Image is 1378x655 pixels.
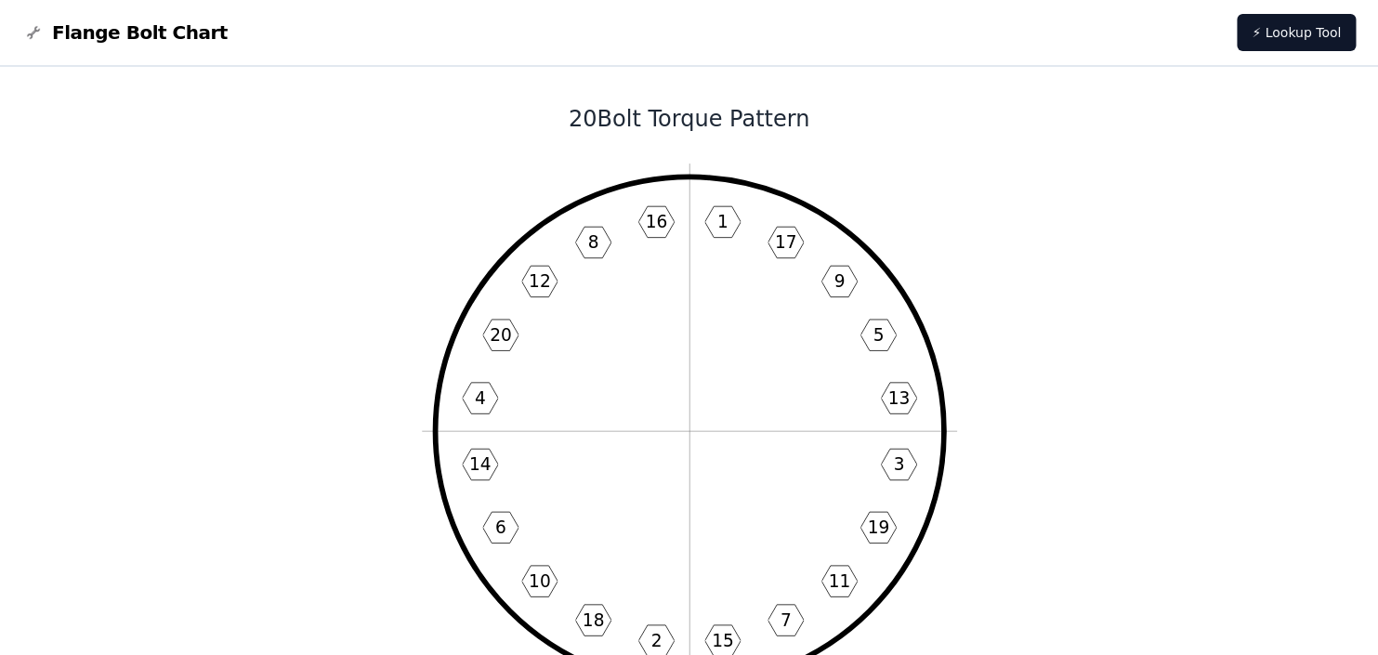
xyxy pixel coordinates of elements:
text: 2 [650,630,662,649]
img: Flange Bolt Chart Logo [22,21,45,44]
text: 16 [645,212,667,231]
text: 18 [582,609,604,629]
text: 8 [587,232,598,252]
text: 15 [711,630,733,649]
text: 6 [494,517,505,537]
text: 7 [780,609,791,629]
text: 3 [893,454,904,474]
h1: 20 Bolt Torque Pattern [190,104,1188,134]
text: 14 [468,454,491,474]
a: Flange Bolt Chart LogoFlange Bolt Chart [22,20,228,46]
text: 12 [528,271,550,291]
text: 10 [528,570,550,590]
text: 11 [828,570,850,590]
text: 4 [474,388,485,408]
span: Flange Bolt Chart [52,20,228,46]
text: 19 [867,517,889,537]
text: 17 [774,232,796,252]
text: 5 [873,325,884,345]
a: ⚡ Lookup Tool [1237,14,1356,51]
text: 9 [833,271,845,291]
text: 13 [887,388,910,408]
text: 20 [489,325,511,345]
text: 1 [716,212,728,231]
